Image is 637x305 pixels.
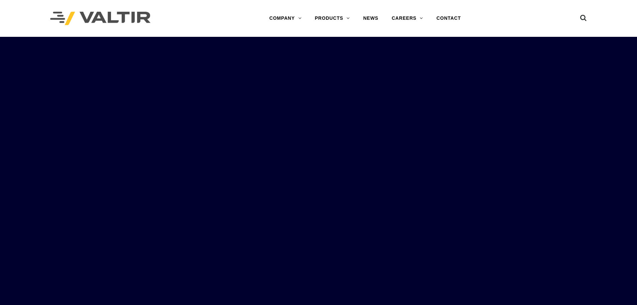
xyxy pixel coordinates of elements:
a: PRODUCTS [308,12,356,25]
img: Valtir [50,12,150,25]
a: COMPANY [262,12,308,25]
a: NEWS [356,12,385,25]
a: CONTACT [430,12,467,25]
a: CAREERS [385,12,430,25]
